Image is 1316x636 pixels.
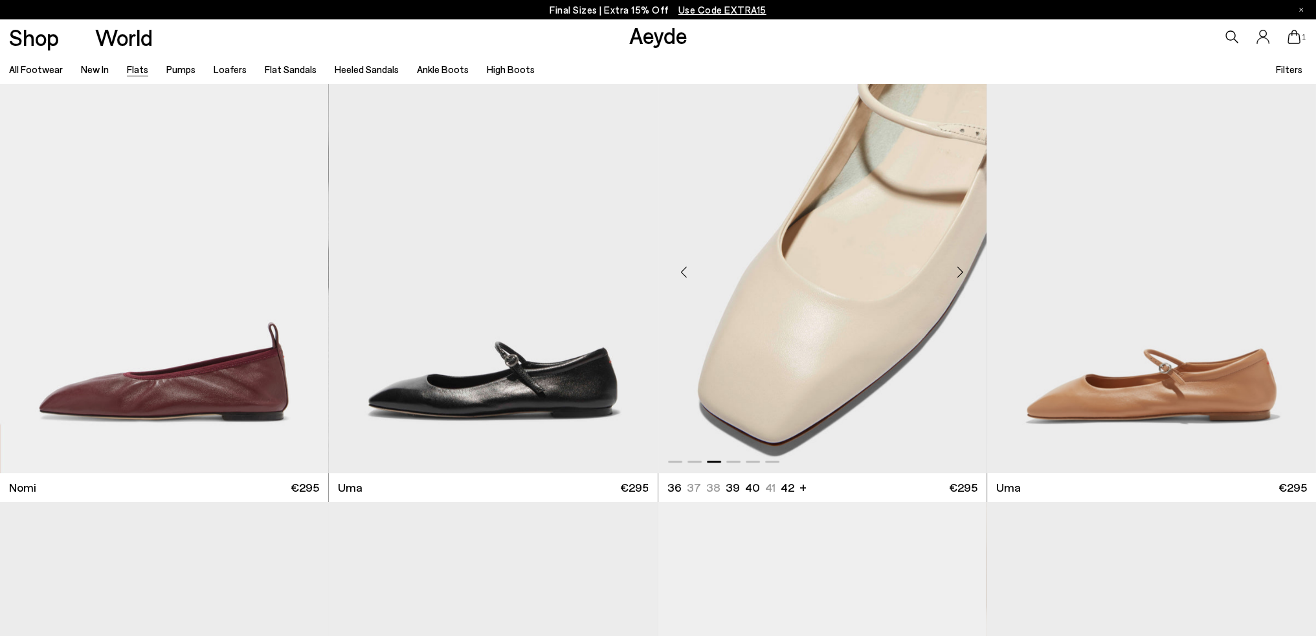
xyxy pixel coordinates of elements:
[335,63,399,75] a: Heeled Sandals
[987,61,1315,473] img: Uma Mary-Jane Flats
[95,26,153,49] a: World
[9,63,63,75] a: All Footwear
[781,479,794,496] li: 42
[329,473,657,502] a: Uma €295
[665,253,704,292] div: Previous slide
[1276,63,1302,75] span: Filters
[619,479,648,496] span: €295
[329,61,657,473] img: Uma Mary-Jane Flats
[329,61,657,473] div: 1 / 6
[9,479,36,496] span: Nomi
[329,61,657,473] a: 6 / 6 1 / 6 2 / 6 3 / 6 4 / 6 5 / 6 6 / 6 1 / 6 Next slide Previous slide
[1300,34,1307,41] span: 1
[265,63,317,75] a: Flat Sandals
[291,479,319,496] span: €295
[657,61,985,473] div: 2 / 6
[417,63,469,75] a: Ankle Boots
[658,61,987,473] div: 3 / 6
[9,26,59,49] a: Shop
[629,21,687,49] a: Aeyde
[745,479,760,496] li: 40
[214,63,247,75] a: Loafers
[127,63,148,75] a: Flats
[81,63,109,75] a: New In
[667,479,790,496] ul: variant
[658,61,987,473] img: Uma Mary-Jane Flats
[987,61,1315,473] div: 4 / 6
[987,61,1316,473] img: Uma Mary-Jane Flats
[550,2,766,18] p: Final Sizes | Extra 15% Off
[658,61,987,473] a: Next slide Previous slide
[678,4,766,16] span: Navigate to /collections/ss25-final-sizes
[1288,30,1300,44] a: 1
[166,63,195,75] a: Pumps
[338,479,362,496] span: Uma
[667,479,682,496] li: 36
[987,61,1316,473] div: 1 / 6
[996,479,1021,496] span: Uma
[799,478,807,496] li: +
[941,253,980,292] div: Next slide
[487,63,535,75] a: High Boots
[657,61,985,473] img: Uma Mary-Jane Flats
[726,479,740,496] li: 39
[949,479,977,496] span: €295
[987,61,1316,473] a: 6 / 6 1 / 6 2 / 6 3 / 6 4 / 6 5 / 6 6 / 6 1 / 6 Next slide Previous slide
[1278,479,1307,496] span: €295
[987,473,1316,502] a: Uma €295
[658,473,987,502] a: 36 37 38 39 40 41 42 + €295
